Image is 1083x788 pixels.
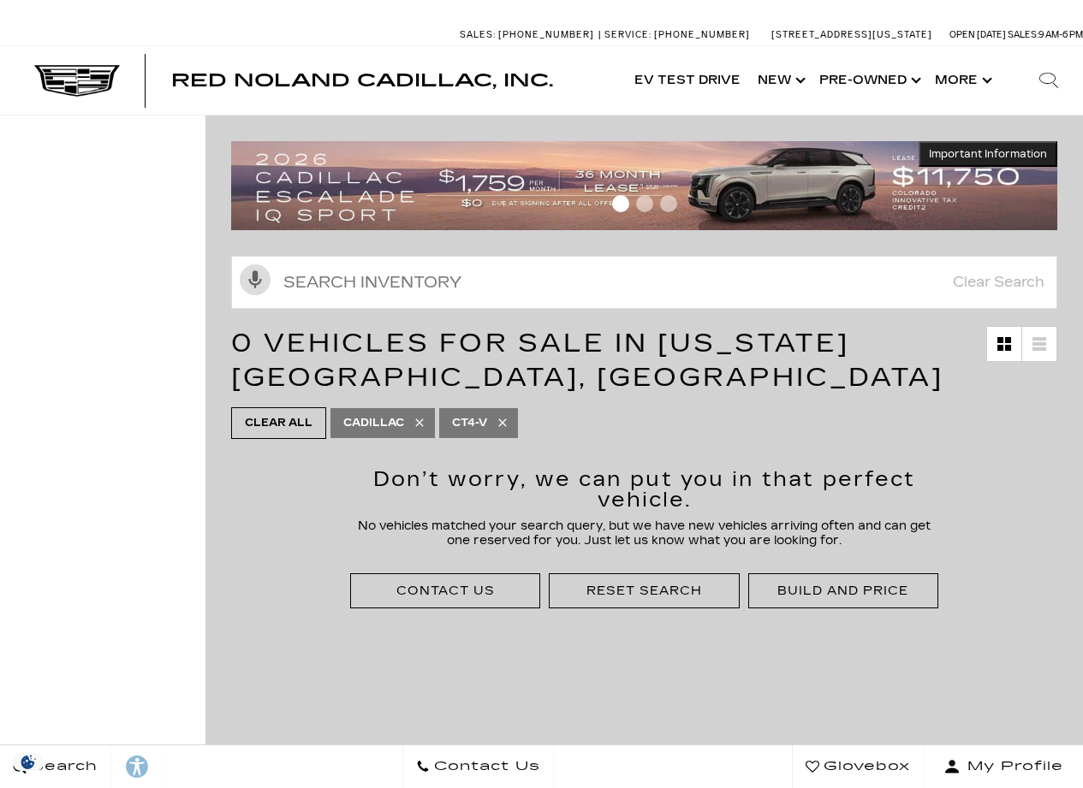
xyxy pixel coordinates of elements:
a: [STREET_ADDRESS][US_STATE] [771,29,932,40]
img: Cadillac Dark Logo with Cadillac White Text [34,65,120,98]
span: Red Noland Cadillac, Inc. [171,70,553,91]
span: [PHONE_NUMBER] [498,29,594,40]
section: Click to Open Cookie Consent Modal [9,753,48,771]
span: Go to slide 3 [660,195,677,212]
span: [PHONE_NUMBER] [654,29,750,40]
span: Service: [604,29,652,40]
img: 2509-September-FOM-Escalade-IQ-Lease9 [231,141,1057,229]
a: Service: [PHONE_NUMBER] [598,30,754,39]
a: EV Test Drive [626,46,749,115]
button: Open user profile menu [924,745,1083,788]
img: Opt-Out Icon [9,753,48,771]
span: 0 Vehicles for Sale in [US_STATE][GEOGRAPHIC_DATA], [GEOGRAPHIC_DATA] [231,328,943,393]
span: Go to slide 1 [612,195,629,212]
div: Reset Search [549,573,739,608]
svg: Click to toggle on voice search [240,264,271,295]
a: Pre-Owned [811,46,926,115]
div: Build and Price [777,583,907,599]
button: More [926,46,997,115]
span: Sales: [1008,29,1038,40]
a: Sales: [PHONE_NUMBER] [460,30,598,39]
span: Clear All [245,412,312,434]
span: Go to slide 2 [636,195,653,212]
p: No vehicles matched your search query, but we have new vehicles arriving often and can get one re... [346,518,942,548]
div: Contact Us [396,583,495,599]
a: New [749,46,811,115]
span: 9 AM-6 PM [1038,29,1083,40]
a: Glovebox [792,745,924,788]
input: Search Inventory [231,256,1057,309]
div: Reset Search [586,583,702,599]
span: Cadillac [343,412,404,434]
div: Contact Us [350,573,540,608]
span: Glovebox [819,755,910,779]
span: Search [27,755,98,779]
h2: Don’t worry, we can put you in that perfect vehicle. [346,469,942,510]
span: CT4-V [452,412,487,434]
span: Open [DATE] [949,29,1006,40]
a: Contact Us [402,745,554,788]
a: Red Noland Cadillac, Inc. [171,72,553,89]
span: Sales: [460,29,496,40]
span: Important Information [929,147,1047,161]
div: Build and Price [748,573,938,608]
span: My Profile [961,755,1063,779]
span: Contact Us [430,755,540,779]
button: Important Information [919,141,1057,167]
